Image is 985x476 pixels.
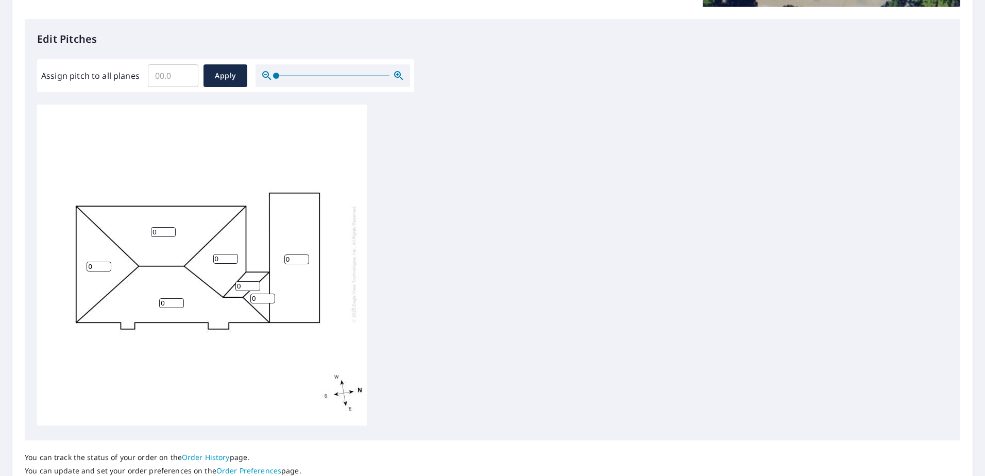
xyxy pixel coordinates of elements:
[37,31,948,47] p: Edit Pitches
[212,70,239,82] span: Apply
[148,61,198,90] input: 00.0
[203,64,247,87] button: Apply
[41,70,140,82] label: Assign pitch to all planes
[182,452,230,462] a: Order History
[25,453,301,462] p: You can track the status of your order on the page.
[216,466,281,475] a: Order Preferences
[25,466,301,475] p: You can update and set your order preferences on the page.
